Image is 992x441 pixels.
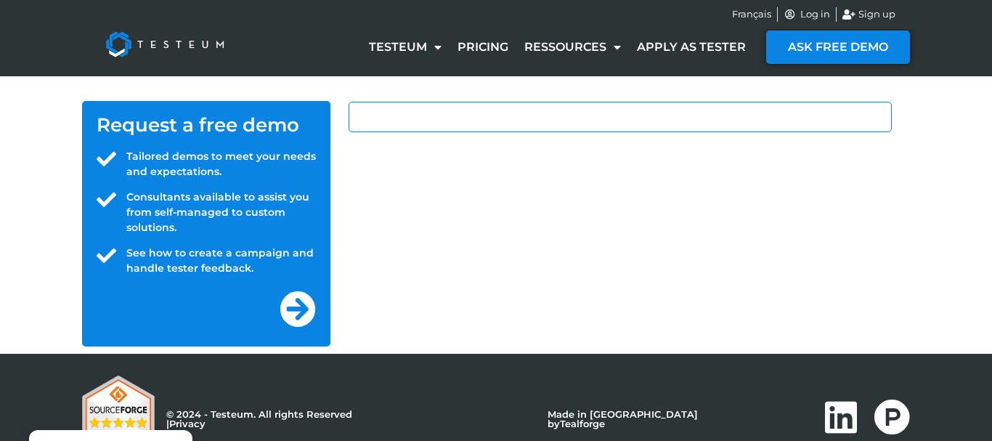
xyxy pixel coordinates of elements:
[855,7,895,22] span: Sign up
[450,31,516,64] a: Pricing
[123,149,316,179] span: Tailored demos to meet your needs and expectations.
[766,31,910,64] a: ASK FREE DEMO
[784,7,830,22] a: Log in
[629,31,754,64] a: Apply as tester
[123,190,316,235] span: Consultants available to assist you from self-managed to custom solutions.
[842,7,896,22] a: Sign up
[516,31,629,64] a: Ressources
[97,116,316,134] h1: Request a free demo
[732,7,771,22] a: Français
[166,410,383,429] p: © 2024 - Testeum. All rights Reserved |
[169,418,206,429] a: Privacy
[788,41,888,53] span: ASK FREE DEMO
[560,418,605,429] a: Tealforge
[123,246,316,276] span: See how to create a campaign and handle tester feedback.
[548,410,744,429] p: Made in [GEOGRAPHIC_DATA] by
[89,15,240,73] img: Testeum Logo - Application crowdtesting platform
[361,31,450,64] a: Testeum
[797,7,830,22] span: Log in
[361,31,754,64] nav: Menu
